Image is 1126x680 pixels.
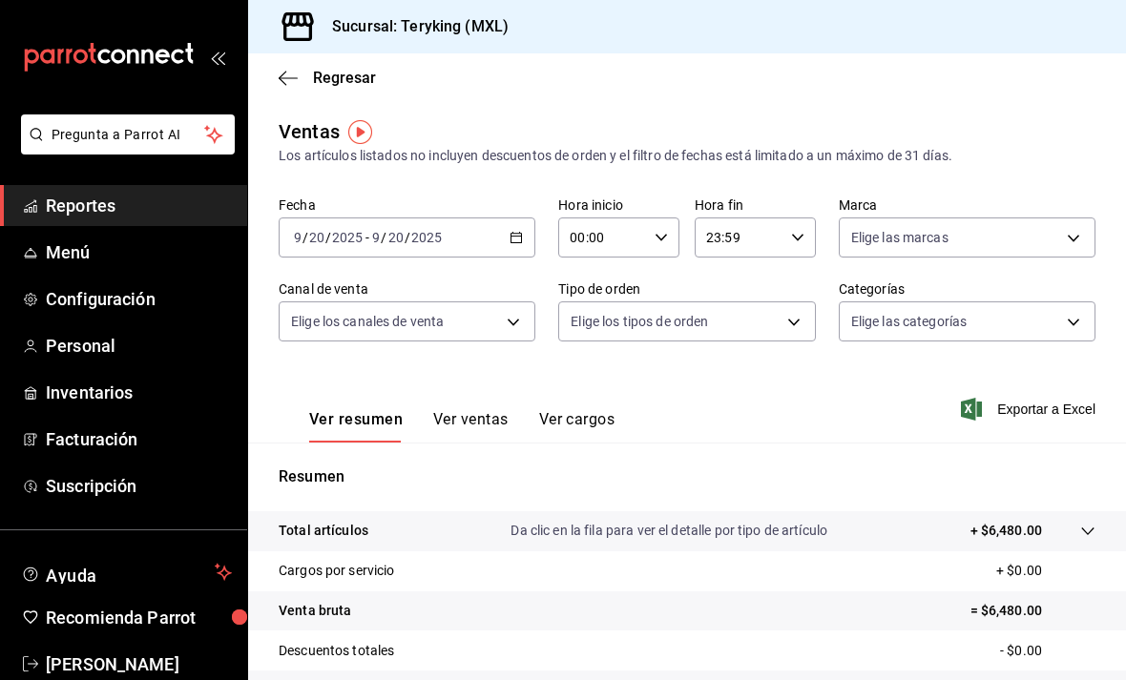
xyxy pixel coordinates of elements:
[309,410,403,443] button: Ver resumen
[46,333,232,359] span: Personal
[571,312,708,331] span: Elige los tipos de orden
[21,114,235,155] button: Pregunta a Parrot AI
[348,120,372,144] img: Tooltip marker
[46,426,232,452] span: Facturación
[279,69,376,87] button: Regresar
[46,193,232,218] span: Reportes
[46,286,232,312] span: Configuración
[317,15,509,38] h3: Sucursal: Teryking (MXL)
[365,230,369,245] span: -
[46,380,232,405] span: Inventarios
[970,601,1095,621] p: = $6,480.00
[695,198,816,212] label: Hora fin
[851,228,949,247] span: Elige las marcas
[302,230,308,245] span: /
[970,521,1042,541] p: + $6,480.00
[965,398,1095,421] button: Exportar a Excel
[279,282,535,296] label: Canal de venta
[52,125,205,145] span: Pregunta a Parrot AI
[331,230,364,245] input: ----
[511,521,827,541] p: Da clic en la fila para ver el detalle por tipo de artículo
[558,282,815,296] label: Tipo de orden
[46,605,232,630] span: Recomienda Parrot
[46,651,232,677] span: [PERSON_NAME]
[279,198,535,212] label: Fecha
[405,230,410,245] span: /
[279,561,395,581] p: Cargos por servicio
[558,198,679,212] label: Hora inicio
[279,601,351,621] p: Venta bruta
[46,561,207,584] span: Ayuda
[279,146,1095,166] div: Los artículos listados no incluyen descuentos de orden y el filtro de fechas está limitado a un m...
[293,230,302,245] input: --
[291,312,444,331] span: Elige los canales de venta
[308,230,325,245] input: --
[539,410,615,443] button: Ver cargos
[279,465,1095,488] p: Resumen
[279,117,340,146] div: Ventas
[381,230,386,245] span: /
[210,50,225,65] button: open_drawer_menu
[410,230,443,245] input: ----
[279,641,394,661] p: Descuentos totales
[279,521,368,541] p: Total artículos
[996,561,1095,581] p: + $0.00
[851,312,968,331] span: Elige las categorías
[13,138,235,158] a: Pregunta a Parrot AI
[371,230,381,245] input: --
[839,282,1095,296] label: Categorías
[1000,641,1095,661] p: - $0.00
[309,410,615,443] div: navigation tabs
[387,230,405,245] input: --
[46,239,232,265] span: Menú
[433,410,509,443] button: Ver ventas
[46,473,232,499] span: Suscripción
[325,230,331,245] span: /
[313,69,376,87] span: Regresar
[839,198,1095,212] label: Marca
